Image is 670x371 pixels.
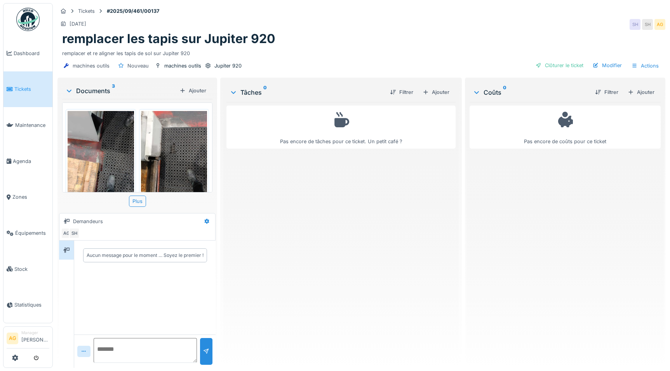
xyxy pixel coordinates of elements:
div: Manager [21,330,49,336]
a: Tickets [3,71,52,107]
div: AG [61,228,72,239]
div: Plus [129,196,146,207]
div: AG [654,19,665,30]
a: Statistiques [3,287,52,323]
a: Zones [3,179,52,215]
div: [DATE] [70,20,86,28]
div: Pas encore de coûts pour ce ticket [475,109,656,145]
div: machines outils [164,62,201,69]
sup: 3 [112,86,115,95]
img: vw0xazpbtmhfbst9kcingah8kbei [141,111,207,199]
div: Ajouter [625,87,658,97]
div: Coûts [473,88,589,97]
div: Filtrer [387,87,416,97]
span: Maintenance [15,121,49,129]
span: Zones [12,193,49,201]
h1: remplacer les tapis sur Jupiter 920 [62,31,275,46]
div: Documents [65,86,176,95]
span: Stock [14,265,49,273]
sup: 0 [503,88,506,97]
div: Tâches [230,88,383,97]
a: Maintenance [3,107,52,143]
div: Ajouter [176,85,209,96]
img: siocfasdm7exkxjil4z8jshmuywv [68,111,134,199]
a: Équipements [3,215,52,251]
span: Équipements [15,229,49,237]
div: SH [69,228,80,239]
div: Actions [628,60,662,71]
div: Tickets [78,7,95,15]
div: Pas encore de tâches pour ce ticket. Un petit café ? [231,109,450,145]
a: AG Manager[PERSON_NAME] [7,330,49,348]
div: Jupiter 920 [214,62,242,69]
div: Ajouter [419,87,452,97]
span: Agenda [13,158,49,165]
span: Statistiques [14,301,49,309]
a: Stock [3,251,52,287]
div: Demandeurs [73,218,103,225]
div: SH [630,19,640,30]
span: Dashboard [14,50,49,57]
div: Aucun message pour le moment … Soyez le premier ! [87,252,204,259]
div: Modifier [590,60,625,71]
div: machines outils [73,62,110,69]
div: Clôturer le ticket [533,60,586,71]
li: [PERSON_NAME] [21,330,49,347]
div: SH [642,19,653,30]
div: remplacer et re aligner les tapis de sol sur Jupiter 920 [62,47,661,57]
li: AG [7,333,18,344]
a: Agenda [3,143,52,179]
img: Badge_color-CXgf-gQk.svg [16,8,40,31]
sup: 0 [263,88,267,97]
div: Nouveau [127,62,149,69]
strong: #2025/09/461/00137 [104,7,162,15]
span: Tickets [14,85,49,93]
div: Filtrer [592,87,621,97]
a: Dashboard [3,35,52,71]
